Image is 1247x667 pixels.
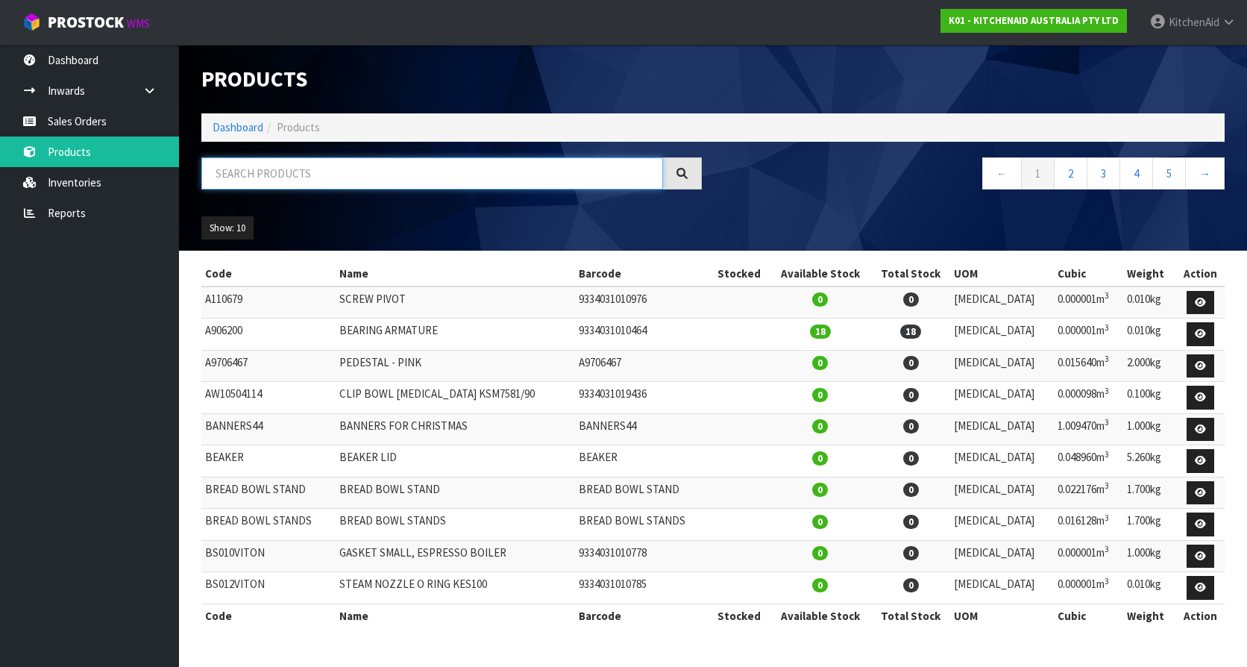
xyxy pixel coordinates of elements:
[575,350,709,382] td: A9706467
[1054,572,1123,604] td: 0.000001m
[48,13,124,32] span: ProStock
[336,413,575,445] td: BANNERS FOR CHRISTMAS
[336,477,575,509] td: BREAD BOWL STAND
[1176,604,1225,627] th: Action
[903,451,919,466] span: 0
[1054,262,1123,286] th: Cubic
[1105,322,1109,333] sup: 3
[1123,262,1176,286] th: Weight
[1105,354,1109,364] sup: 3
[1119,157,1153,190] a: 4
[1152,157,1186,190] a: 5
[871,262,950,286] th: Total Stock
[336,262,575,286] th: Name
[575,382,709,414] td: 9334031019436
[903,483,919,497] span: 0
[575,509,709,541] td: BREAD BOWL STANDS
[950,604,1054,627] th: UOM
[336,540,575,572] td: GASKET SMALL, ESPRESSO BOILER
[812,292,828,307] span: 0
[575,262,709,286] th: Barcode
[769,262,871,286] th: Available Stock
[900,325,921,339] span: 18
[336,509,575,541] td: BREAD BOWL STANDS
[127,16,150,31] small: WMS
[201,67,702,91] h1: Products
[903,419,919,433] span: 0
[1054,445,1123,477] td: 0.048960m
[950,445,1054,477] td: [MEDICAL_DATA]
[1105,513,1109,523] sup: 3
[1054,540,1123,572] td: 0.000001m
[201,445,336,477] td: BEAKER
[1105,544,1109,554] sup: 3
[336,382,575,414] td: CLIP BOWL [MEDICAL_DATA] KSM7581/90
[336,319,575,351] td: BEARING ARMATURE
[812,515,828,529] span: 0
[1123,382,1176,414] td: 0.100kg
[201,319,336,351] td: A906200
[950,540,1054,572] td: [MEDICAL_DATA]
[812,578,828,592] span: 0
[336,350,575,382] td: PEDESTAL - PINK
[1123,540,1176,572] td: 1.000kg
[950,509,1054,541] td: [MEDICAL_DATA]
[1176,262,1225,286] th: Action
[201,382,336,414] td: AW10504114
[903,356,919,370] span: 0
[871,604,950,627] th: Total Stock
[1054,413,1123,445] td: 1.009470m
[950,319,1054,351] td: [MEDICAL_DATA]
[1054,319,1123,351] td: 0.000001m
[575,319,709,351] td: 9334031010464
[950,572,1054,604] td: [MEDICAL_DATA]
[1105,449,1109,460] sup: 3
[201,157,663,190] input: Search products
[1105,386,1109,396] sup: 3
[903,546,919,560] span: 0
[1105,290,1109,301] sup: 3
[575,540,709,572] td: 9334031010778
[201,572,336,604] td: BS012VITON
[575,572,709,604] td: 9334031010785
[201,286,336,319] td: A110679
[709,604,769,627] th: Stocked
[575,477,709,509] td: BREAD BOWL STAND
[812,451,828,466] span: 0
[982,157,1022,190] a: ←
[950,477,1054,509] td: [MEDICAL_DATA]
[201,604,336,627] th: Code
[1105,576,1109,586] sup: 3
[336,604,575,627] th: Name
[709,262,769,286] th: Stocked
[1123,413,1176,445] td: 1.000kg
[1123,572,1176,604] td: 0.010kg
[903,578,919,592] span: 0
[724,157,1225,194] nav: Page navigation
[213,120,263,134] a: Dashboard
[575,286,709,319] td: 9334031010976
[1123,509,1176,541] td: 1.700kg
[1123,445,1176,477] td: 5.260kg
[950,350,1054,382] td: [MEDICAL_DATA]
[812,356,828,370] span: 0
[575,445,709,477] td: BEAKER
[950,382,1054,414] td: [MEDICAL_DATA]
[1054,157,1087,190] a: 2
[1105,480,1109,491] sup: 3
[903,292,919,307] span: 0
[950,413,1054,445] td: [MEDICAL_DATA]
[1123,604,1176,627] th: Weight
[1054,509,1123,541] td: 0.016128m
[812,483,828,497] span: 0
[812,419,828,433] span: 0
[949,14,1119,27] strong: K01 - KITCHENAID AUSTRALIA PTY LTD
[1123,286,1176,319] td: 0.010kg
[769,604,871,627] th: Available Stock
[810,325,831,339] span: 18
[575,604,709,627] th: Barcode
[1054,350,1123,382] td: 0.015640m
[1054,286,1123,319] td: 0.000001m
[1123,319,1176,351] td: 0.010kg
[950,262,1054,286] th: UOM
